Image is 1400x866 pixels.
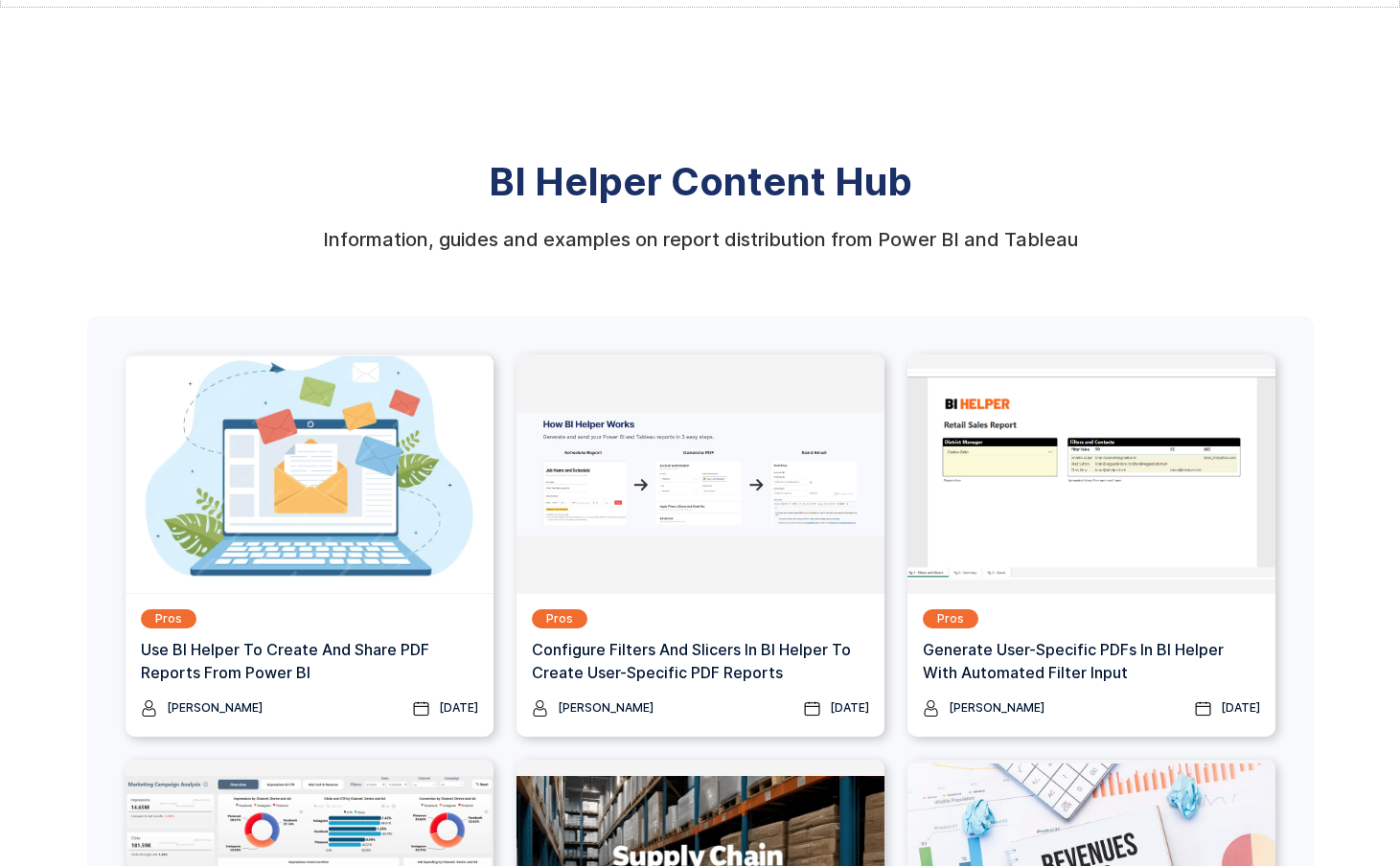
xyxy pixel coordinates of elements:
a: ProsGenerate User-specific PDFs In BI Helper with Automated Filter Input[PERSON_NAME][DATE] [907,354,1275,737]
div: [DATE] [439,698,478,718]
div: [PERSON_NAME] [949,698,1044,718]
h3: Use BI Helper To Create And Share PDF Reports From Power BI [141,638,478,684]
div: Information, guides and examples on report distribution from Power BI and Tableau [323,230,1078,249]
h3: Generate User-specific PDFs In BI Helper with Automated Filter Input [923,638,1260,684]
a: ProsConfigure Filters And Slicers In BI Helper To Create User-Specific PDF Reports[PERSON_NAME][D... [516,354,884,737]
div: Pros [155,609,182,628]
div: Pros [546,609,573,628]
h3: Configure Filters And Slicers In BI Helper To Create User-Specific PDF Reports [532,638,869,684]
div: [PERSON_NAME] [167,698,263,718]
div: [PERSON_NAME] [558,698,654,718]
div: [DATE] [830,698,869,718]
div: Pros [937,609,964,628]
div: [DATE] [1221,698,1260,718]
strong: BI Helper Content Hub [489,158,912,205]
a: ProsUse BI Helper To Create And Share PDF Reports From Power BI[PERSON_NAME][DATE] [126,354,493,737]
